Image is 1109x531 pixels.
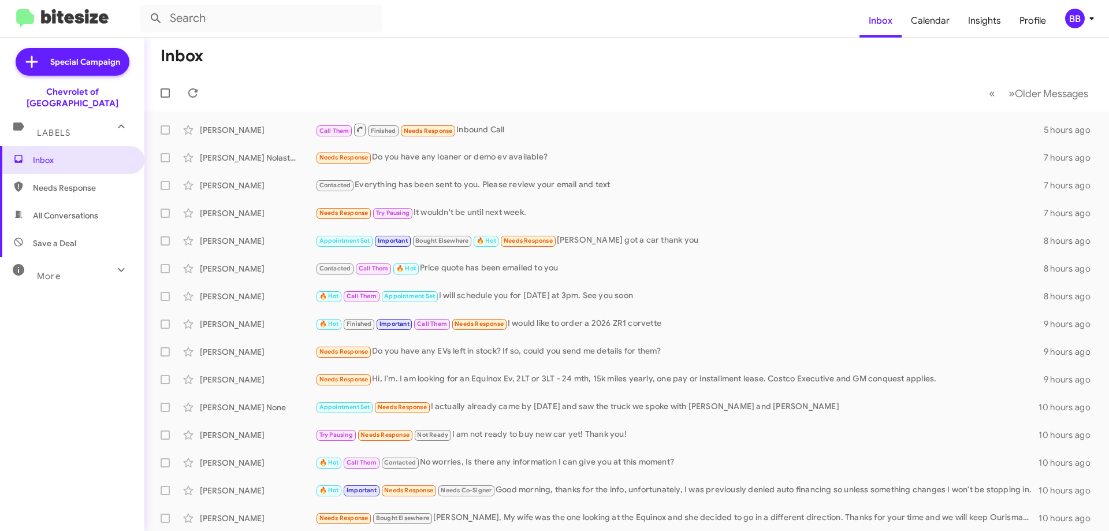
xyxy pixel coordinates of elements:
[989,86,995,101] span: «
[315,122,1044,137] div: Inbound Call
[1039,429,1100,441] div: 10 hours ago
[1044,180,1100,191] div: 7 hours ago
[1044,124,1100,136] div: 5 hours ago
[200,263,315,274] div: [PERSON_NAME]
[376,514,429,522] span: Bought Elsewhere
[315,511,1039,525] div: [PERSON_NAME], My wife was the one looking at the Equinox and she decided to go in a different di...
[319,127,349,135] span: Call Them
[1055,9,1096,28] button: BB
[319,320,339,328] span: 🔥 Hot
[347,320,372,328] span: Finished
[859,4,902,38] a: Inbox
[415,237,468,244] span: Bought Elsewhere
[378,403,427,411] span: Needs Response
[315,289,1044,303] div: I will schedule you for [DATE] at 3pm. See you soon
[1039,485,1100,496] div: 10 hours ago
[504,237,553,244] span: Needs Response
[404,127,453,135] span: Needs Response
[200,124,315,136] div: [PERSON_NAME]
[33,210,98,221] span: All Conversations
[1039,402,1100,413] div: 10 hours ago
[33,154,131,166] span: Inbox
[315,262,1044,275] div: Price quote has been emailed to you
[396,265,416,272] span: 🔥 Hot
[1065,9,1085,28] div: BB
[379,320,410,328] span: Important
[319,487,339,494] span: 🔥 Hot
[1044,152,1100,164] div: 7 hours ago
[902,4,959,38] a: Calendar
[1044,374,1100,385] div: 9 hours ago
[1039,457,1100,469] div: 10 hours ago
[50,56,120,68] span: Special Campaign
[1015,87,1088,100] span: Older Messages
[378,237,408,244] span: Important
[347,292,377,300] span: Call Them
[16,48,129,76] a: Special Campaign
[315,179,1044,192] div: Everything has been sent to you. Please review your email and text
[200,374,315,385] div: [PERSON_NAME]
[315,234,1044,247] div: [PERSON_NAME] got a car thank you
[376,209,410,217] span: Try Pausing
[315,400,1039,414] div: I actually already came by [DATE] and saw the truck we spoke with [PERSON_NAME] and [PERSON_NAME]
[33,237,76,249] span: Save a Deal
[477,237,496,244] span: 🔥 Hot
[384,292,435,300] span: Appointment Set
[319,209,369,217] span: Needs Response
[959,4,1010,38] a: Insights
[1044,346,1100,358] div: 9 hours ago
[319,431,353,439] span: Try Pausing
[200,457,315,469] div: [PERSON_NAME]
[319,292,339,300] span: 🔥 Hot
[1044,207,1100,219] div: 7 hours ago
[319,154,369,161] span: Needs Response
[200,235,315,247] div: [PERSON_NAME]
[417,431,448,439] span: Not Ready
[319,265,351,272] span: Contacted
[200,207,315,219] div: [PERSON_NAME]
[200,513,315,524] div: [PERSON_NAME]
[200,152,315,164] div: [PERSON_NAME] Nolastname122093970
[315,345,1044,358] div: Do you have any EVs left in stock? If so, could you send me details for them?
[347,487,377,494] span: Important
[319,237,370,244] span: Appointment Set
[315,428,1039,441] div: I am not ready to buy new car yet! Thank you!
[1008,86,1015,101] span: »
[360,431,410,439] span: Needs Response
[384,459,416,466] span: Contacted
[319,348,369,355] span: Needs Response
[200,180,315,191] div: [PERSON_NAME]
[319,376,369,383] span: Needs Response
[347,459,377,466] span: Call Them
[319,181,351,189] span: Contacted
[1044,263,1100,274] div: 8 hours ago
[315,317,1044,331] div: I would like to order a 2026 ZR1 corvette
[1039,513,1100,524] div: 10 hours ago
[371,127,396,135] span: Finished
[315,373,1044,386] div: Hi, I'm. I am looking for an Equinox Ev, 2LT or 3LT - 24 mth, 15k miles yearly, one pay or instal...
[315,151,1044,164] div: Do you have any loaner or demo ev available?
[161,47,203,65] h1: Inbox
[319,403,370,411] span: Appointment Set
[417,320,447,328] span: Call Them
[200,429,315,441] div: [PERSON_NAME]
[455,320,504,328] span: Needs Response
[200,318,315,330] div: [PERSON_NAME]
[1044,318,1100,330] div: 9 hours ago
[37,271,61,281] span: More
[319,514,369,522] span: Needs Response
[33,182,131,194] span: Needs Response
[315,484,1039,497] div: Good morning, thanks for the info, unfortunately, I was previously denied auto financing so unles...
[315,206,1044,220] div: It wouldn't be until next week.
[200,402,315,413] div: [PERSON_NAME] None
[319,459,339,466] span: 🔥 Hot
[1010,4,1055,38] a: Profile
[315,456,1039,469] div: No worries, Is there any information I can give you at this moment?
[983,81,1095,105] nav: Page navigation example
[200,485,315,496] div: [PERSON_NAME]
[1044,235,1100,247] div: 8 hours ago
[982,81,1002,105] button: Previous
